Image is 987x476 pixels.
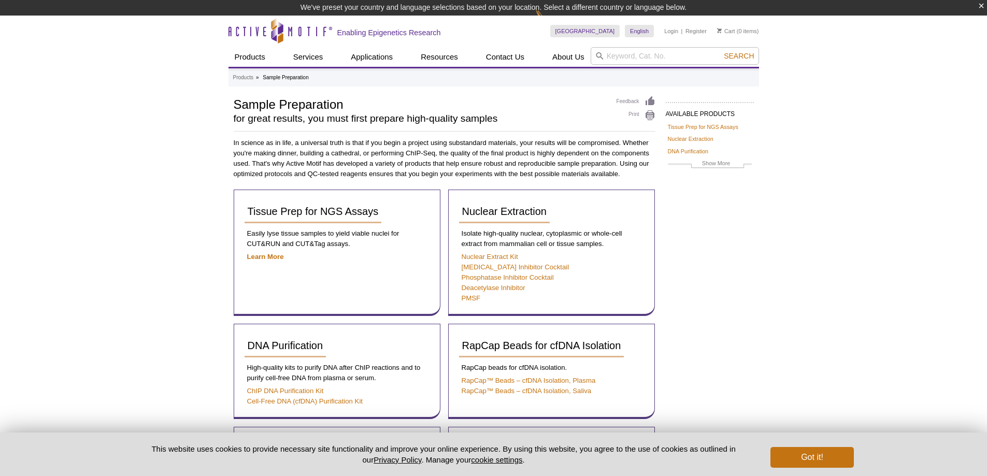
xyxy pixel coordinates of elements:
[247,387,324,395] a: ChIP DNA Purification Kit
[462,273,554,281] a: Phosphatase Inhibitor Cocktail
[666,102,754,121] h2: AVAILABLE PRODUCTS
[345,47,399,67] a: Applications
[546,47,591,67] a: About Us
[480,47,531,67] a: Contact Us
[245,363,430,383] p: High-quality kits to purify DNA after ChIP reactions and to purify cell-free DNA from plasma or s...
[462,387,592,395] a: RapCap™ Beads – cfDNA Isolation, Saliva
[535,8,563,32] img: Change Here
[668,122,738,132] a: Tissue Prep for NGS Assays
[668,147,709,156] a: DNA Purification
[724,52,754,60] span: Search
[462,253,518,261] a: Nuclear Extract Kit
[256,75,259,80] li: »
[459,335,624,357] a: RapCap Beads for cfDNA Isolation
[459,200,550,223] a: Nuclear Extraction
[234,114,606,123] h2: for great results, you must first prepare high-quality samples
[228,47,271,67] a: Products
[617,110,655,121] a: Print
[247,253,284,261] a: Learn More
[459,228,644,249] p: Isolate high-quality nuclear, cytoplasmic or whole-cell extract from mammalian cell or tissue sam...
[462,284,525,292] a: Deacetylase Inhibitor
[471,455,522,464] button: cookie settings
[462,377,596,384] a: RapCap™ Beads – cfDNA Isolation, Plasma
[462,340,621,351] span: RapCap Beads for cfDNA Isolation
[721,51,757,61] button: Search
[462,206,547,217] span: Nuclear Extraction
[337,28,441,37] h2: Enabling Epigenetics Research
[685,27,707,35] a: Register
[717,28,722,33] img: Your Cart
[617,96,655,107] a: Feedback
[287,47,330,67] a: Services
[414,47,464,67] a: Resources
[459,363,644,373] p: RapCap beads for cfDNA isolation.
[717,27,735,35] a: Cart
[233,73,253,82] a: Products
[245,335,326,357] a: DNA Purification
[234,96,606,111] h1: Sample Preparation
[591,47,759,65] input: Keyword, Cat. No.
[247,397,363,405] a: Cell-Free DNA (cfDNA) Purification Kit
[462,263,569,271] a: [MEDICAL_DATA] Inhibitor Cocktail
[668,158,752,170] a: Show More
[550,25,620,37] a: [GEOGRAPHIC_DATA]
[681,25,683,37] li: |
[668,134,713,143] a: Nuclear Extraction
[248,340,323,351] span: DNA Purification
[374,455,421,464] a: Privacy Policy
[263,75,308,80] li: Sample Preparation
[462,294,481,302] a: PMSF
[234,138,655,179] p: In science as in life, a universal truth is that if you begin a project using substandard materia...
[245,200,382,223] a: Tissue Prep for NGS Assays
[770,447,853,468] button: Got it!
[134,443,754,465] p: This website uses cookies to provide necessary site functionality and improve your online experie...
[664,27,678,35] a: Login
[625,25,654,37] a: English
[717,25,759,37] li: (0 items)
[248,206,379,217] span: Tissue Prep for NGS Assays
[245,228,430,249] p: Easily lyse tissue samples to yield viable nuclei for CUT&RUN and CUT&Tag assays.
